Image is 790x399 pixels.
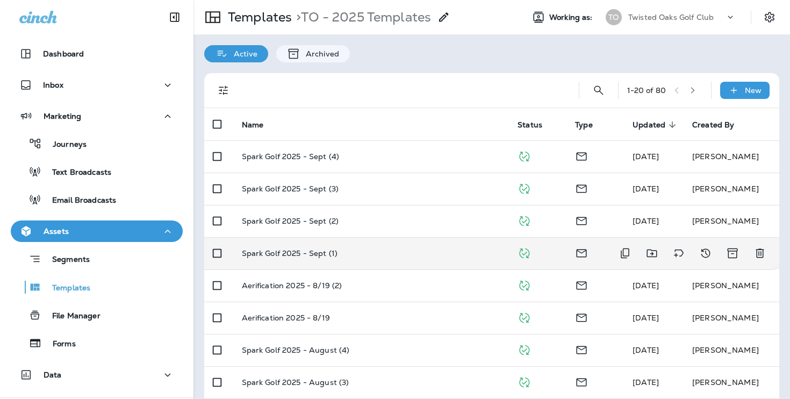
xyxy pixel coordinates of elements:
[628,13,714,22] p: Twisted Oaks Golf Club
[11,105,183,127] button: Marketing
[575,344,588,354] span: Email
[749,243,771,264] button: Delete
[41,311,100,322] p: File Manager
[242,378,349,387] p: Spark Golf 2025 - August (3)
[242,217,339,225] p: Spark Golf 2025 - Sept (2)
[575,183,588,193] span: Email
[42,140,87,150] p: Journeys
[518,344,531,354] span: Published
[575,120,607,130] span: Type
[41,283,90,294] p: Templates
[575,312,588,322] span: Email
[11,220,183,242] button: Assets
[588,80,609,101] button: Search Templates
[695,243,716,264] button: View Changelog
[242,152,340,161] p: Spark Golf 2025 - Sept (4)
[722,243,744,264] button: Archive
[760,8,779,27] button: Settings
[224,9,292,25] p: Templates
[242,346,350,354] p: Spark Golf 2025 - August (4)
[44,370,62,379] p: Data
[242,120,264,130] span: Name
[575,151,588,160] span: Email
[692,120,748,130] span: Created By
[292,9,431,25] p: TO - 2025 Templates
[627,86,666,95] div: 1 - 20 of 80
[518,376,531,386] span: Published
[518,215,531,225] span: Published
[633,152,659,161] span: Mikayla Anter
[11,332,183,354] button: Forms
[518,120,556,130] span: Status
[518,183,531,193] span: Published
[684,173,779,205] td: [PERSON_NAME]
[11,132,183,155] button: Journeys
[606,9,622,25] div: TO
[684,334,779,366] td: [PERSON_NAME]
[668,243,690,264] button: Add tags
[43,81,63,89] p: Inbox
[11,74,183,96] button: Inbox
[518,120,542,130] span: Status
[43,49,84,58] p: Dashboard
[633,184,659,194] span: Mikayla Anter
[44,227,69,236] p: Assets
[549,13,595,22] span: Working as:
[11,160,183,183] button: Text Broadcasts
[11,247,183,270] button: Segments
[213,80,234,101] button: Filters
[41,168,111,178] p: Text Broadcasts
[614,243,636,264] button: Duplicate
[633,313,659,323] span: Mikayla Anter
[684,302,779,334] td: [PERSON_NAME]
[11,43,183,65] button: Dashboard
[228,49,257,58] p: Active
[242,120,278,130] span: Name
[641,243,663,264] button: Move to folder
[518,247,531,257] span: Published
[745,86,762,95] p: New
[11,304,183,326] button: File Manager
[518,312,531,322] span: Published
[11,276,183,298] button: Templates
[44,112,81,120] p: Marketing
[300,49,339,58] p: Archived
[575,280,588,289] span: Email
[575,215,588,225] span: Email
[242,184,339,193] p: Spark Golf 2025 - Sept (3)
[575,120,593,130] span: Type
[42,339,76,350] p: Forms
[575,247,588,257] span: Email
[242,313,330,322] p: Aerification 2025 - 8/19
[41,196,116,206] p: Email Broadcasts
[692,120,734,130] span: Created By
[518,151,531,160] span: Published
[684,269,779,302] td: [PERSON_NAME]
[633,120,679,130] span: Updated
[633,377,659,387] span: Mikayla Anter
[684,366,779,398] td: [PERSON_NAME]
[575,376,588,386] span: Email
[633,345,659,355] span: Mikayla Anter
[242,249,338,258] p: Spark Golf 2025 - Sept (1)
[633,281,659,290] span: Mikayla Anter
[633,120,665,130] span: Updated
[41,255,90,266] p: Segments
[11,364,183,386] button: Data
[684,140,779,173] td: [PERSON_NAME]
[518,280,531,289] span: Published
[684,205,779,237] td: [PERSON_NAME]
[242,281,342,290] p: Aerification 2025 - 8/19 (2)
[160,6,190,28] button: Collapse Sidebar
[11,188,183,211] button: Email Broadcasts
[633,216,659,226] span: Mikayla Anter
